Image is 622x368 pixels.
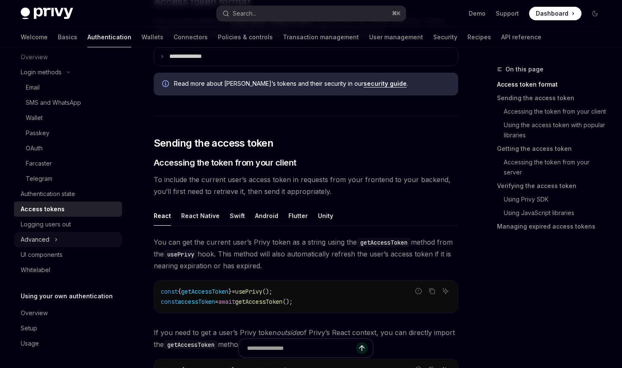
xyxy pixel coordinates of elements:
span: (); [262,288,272,295]
a: UI components [14,247,122,262]
a: Passkey [14,125,122,141]
a: Access tokens [14,202,122,217]
span: await [218,298,235,305]
span: { [178,288,181,295]
div: Whitelabel [21,265,50,275]
a: Overview [14,305,122,321]
a: Setup [14,321,122,336]
a: Farcaster [14,156,122,171]
input: Ask a question... [247,339,356,357]
a: Telegram [14,171,122,186]
a: Sending the access token [497,91,608,105]
button: Report incorrect code [413,286,424,297]
a: Email [14,80,122,95]
div: Authentication state [21,189,75,199]
a: Welcome [21,27,48,47]
div: Email [26,82,40,93]
a: Usage [14,336,122,351]
a: Logging users out [14,217,122,232]
div: Android [255,206,278,226]
span: = [215,298,218,305]
a: Authentication state [14,186,122,202]
div: Unity [318,206,333,226]
a: Support [496,9,519,18]
code: getAccessToken [357,238,411,247]
div: Flutter [288,206,308,226]
a: Managing expired access tokens [497,220,608,233]
div: React [154,206,171,226]
a: Accessing the token from your client [497,105,608,118]
div: Passkey [26,128,49,138]
code: usePrivy [164,250,198,259]
span: Dashboard [536,9,568,18]
a: Accessing the token from your server [497,155,608,179]
div: Farcaster [26,158,52,169]
div: Login methods [21,67,62,77]
span: If you need to get a user’s Privy token of Privy’s React context, you can directly import the met... [154,327,458,350]
span: To include the current user’s access token in requests from your frontend to your backend, you’ll... [154,174,458,197]
a: Connectors [174,27,208,47]
div: Overview [21,308,48,318]
em: outside [277,328,300,337]
span: usePrivy [235,288,262,295]
div: Search... [233,8,256,19]
a: Wallet [14,110,122,125]
span: You can get the current user’s Privy token as a string using the method from the hook. This metho... [154,236,458,272]
a: Verifying the access token [497,179,608,193]
span: On this page [505,64,543,74]
span: getAccessToken [181,288,228,295]
a: User management [369,27,423,47]
button: Toggle Advanced section [14,232,122,247]
div: Swift [230,206,245,226]
a: Authentication [87,27,131,47]
span: Read more about [PERSON_NAME]’s tokens and their security in our . [174,79,450,88]
div: SMS and WhatsApp [26,98,81,108]
span: Accessing the token from your client [154,157,296,169]
span: const [161,298,178,305]
h5: Using your own authentication [21,291,113,301]
div: Advanced [21,234,49,245]
a: Access token format [497,78,608,91]
a: Recipes [467,27,491,47]
button: Ask AI [440,286,451,297]
span: const [161,288,178,295]
div: Usage [21,338,39,349]
a: API reference [501,27,541,47]
a: Dashboard [529,7,581,20]
div: OAuth [26,143,43,153]
span: ⌘ K [392,10,401,17]
div: Wallet [26,113,43,123]
span: accessToken [178,298,215,305]
a: Whitelabel [14,262,122,278]
svg: Info [162,80,171,89]
button: Toggle dark mode [588,7,602,20]
a: SMS and WhatsApp [14,95,122,110]
span: = [232,288,235,295]
a: Security [433,27,457,47]
a: Using the access token with popular libraries [497,118,608,142]
a: security guide [364,80,407,87]
div: Telegram [26,174,52,184]
a: Policies & controls [218,27,273,47]
div: Logging users out [21,219,71,229]
button: Send message [356,342,368,354]
span: (); [282,298,293,305]
a: Using JavaScript libraries [497,206,608,220]
div: React Native [181,206,220,226]
img: dark logo [21,8,73,19]
a: Wallets [141,27,163,47]
button: Toggle Login methods section [14,65,122,80]
a: OAuth [14,141,122,156]
button: Open search [217,6,406,21]
div: Access tokens [21,204,65,214]
span: getAccessToken [235,298,282,305]
span: } [228,288,232,295]
div: UI components [21,250,62,260]
a: Getting the access token [497,142,608,155]
a: Demo [469,9,486,18]
a: Basics [58,27,77,47]
div: Setup [21,323,37,333]
span: Sending the access token [154,136,274,150]
button: Copy the contents from the code block [426,286,437,297]
a: Using Privy SDK [497,193,608,206]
